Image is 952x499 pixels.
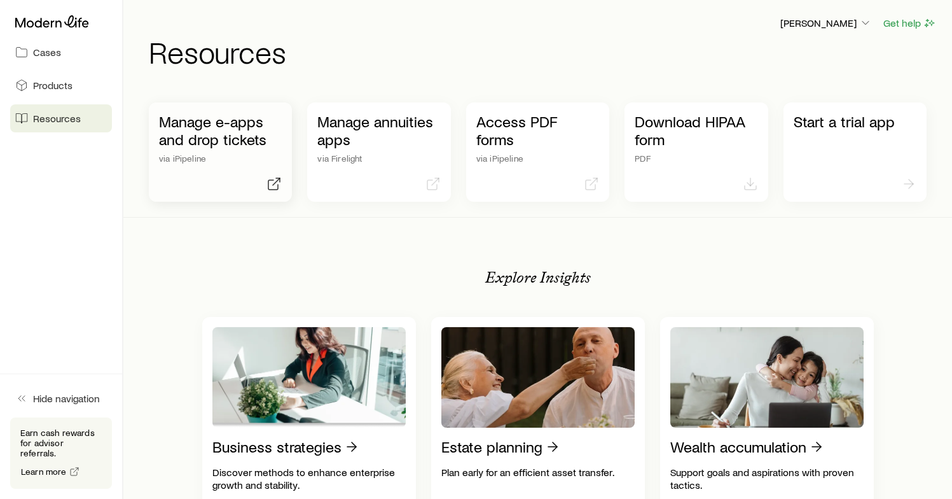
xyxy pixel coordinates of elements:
[780,16,873,31] button: [PERSON_NAME]
[33,79,72,92] span: Products
[159,153,282,164] p: via iPipeline
[670,438,806,456] p: Wealth accumulation
[33,392,100,405] span: Hide navigation
[212,327,406,428] img: Business strategies
[794,113,916,130] p: Start a trial app
[20,428,102,458] p: Earn cash rewards for advisor referrals.
[10,418,112,489] div: Earn cash rewards for advisor referrals.Learn more
[317,153,440,164] p: via Firelight
[441,466,635,479] p: Plan early for an efficient asset transfer.
[635,153,757,164] p: PDF
[33,112,81,125] span: Resources
[149,36,937,67] h1: Resources
[883,16,937,31] button: Get help
[476,113,599,148] p: Access PDF forms
[635,113,757,148] p: Download HIPAA form
[476,153,599,164] p: via iPipeline
[670,327,864,428] img: Wealth accumulation
[10,384,112,412] button: Hide navigation
[441,438,542,456] p: Estate planning
[624,102,768,202] a: Download HIPAA formPDF
[159,113,282,148] p: Manage e-apps and drop tickets
[780,17,872,29] p: [PERSON_NAME]
[21,467,67,476] span: Learn more
[670,466,864,491] p: Support goals and aspirations with proven tactics.
[33,46,61,59] span: Cases
[485,269,591,286] p: Explore Insights
[212,466,406,491] p: Discover methods to enhance enterprise growth and stability.
[317,113,440,148] p: Manage annuities apps
[10,104,112,132] a: Resources
[10,71,112,99] a: Products
[441,327,635,428] img: Estate planning
[212,438,341,456] p: Business strategies
[10,38,112,66] a: Cases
